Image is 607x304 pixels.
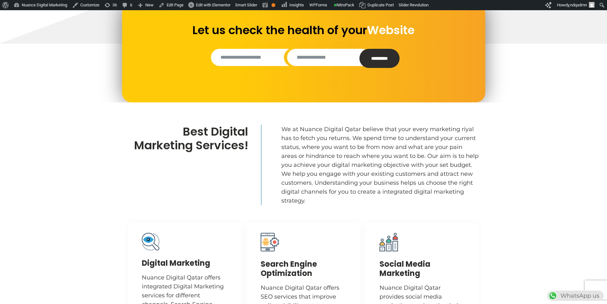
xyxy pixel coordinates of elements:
[548,291,558,301] img: WhatsApp
[128,125,248,152] h2: Best Digital Marketing Services!
[271,3,275,7] div: OK
[281,125,479,205] p: We at Nuance Digital Qatar believe that your every marketing riyal has to fetch you returns. We s...
[125,23,482,83] form: Contact form
[547,291,604,301] div: WhatsApp us
[196,3,230,7] span: Edit with Elementor
[289,3,304,7] span: Insights
[399,3,429,7] span: Slider Revolution
[367,22,415,38] span: Website
[379,260,465,278] h3: Social Media Marketing
[547,292,604,299] a: WhatsAppWhatsApp us
[189,23,418,37] h2: Let us check the health of your
[261,260,346,278] h3: Search Engine Optimization
[142,259,228,268] h3: Digital Marketing
[570,3,587,7] span: ndqadmn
